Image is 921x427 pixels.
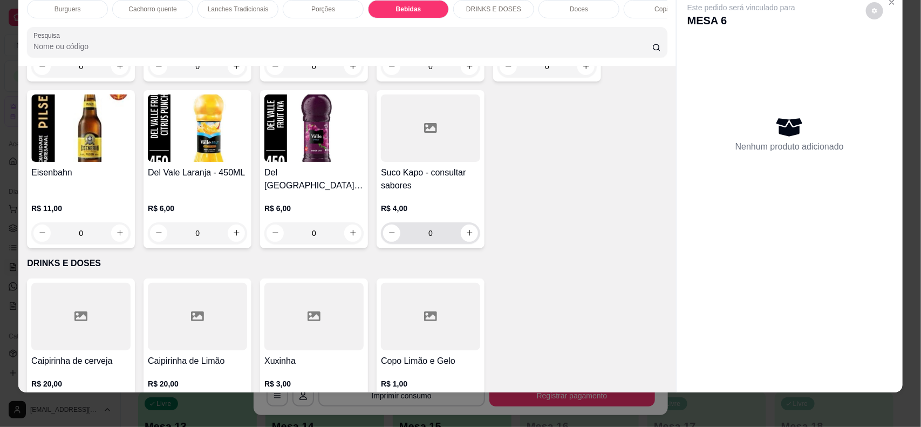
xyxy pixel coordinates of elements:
[500,58,517,75] button: decrease-product-quantity
[128,5,176,13] p: Cachorro quente
[687,2,795,13] p: Este pedido será vinculado para
[311,5,335,13] p: Porções
[344,225,361,242] button: increase-product-quantity
[31,378,131,389] p: R$ 20,00
[33,41,652,52] input: Pesquisa
[148,94,247,162] img: product-image
[654,5,673,13] p: Copão
[31,355,131,368] h4: Caipirinha de cerveja
[264,203,364,214] p: R$ 6,00
[31,203,131,214] p: R$ 11,00
[383,58,400,75] button: decrease-product-quantity
[31,166,131,179] h4: Eisenbahn
[27,257,667,270] p: DRINKS E DOSES
[267,225,284,242] button: decrease-product-quantity
[228,58,245,75] button: increase-product-quantity
[148,355,247,368] h4: Caipirinha de Limão
[228,225,245,242] button: increase-product-quantity
[396,5,421,13] p: Bebidas
[33,31,64,40] label: Pesquisa
[264,166,364,192] h4: Del [GEOGRAPHIC_DATA] - 450ml
[264,94,364,162] img: product-image
[33,225,51,242] button: decrease-product-quantity
[111,58,128,75] button: increase-product-quantity
[264,355,364,368] h4: Xuxinha
[570,5,588,13] p: Doces
[735,140,844,153] p: Nenhum produto adicionado
[381,203,480,214] p: R$ 4,00
[150,225,167,242] button: decrease-product-quantity
[866,2,883,19] button: decrease-product-quantity
[466,5,521,13] p: DRINKS E DOSES
[381,166,480,192] h4: Suco Kapo - consultar sabores
[54,5,81,13] p: Burguers
[148,203,247,214] p: R$ 6,00
[148,378,247,389] p: R$ 20,00
[687,13,795,28] p: MESA 6
[150,58,167,75] button: decrease-product-quantity
[577,58,595,75] button: increase-product-quantity
[344,58,361,75] button: increase-product-quantity
[383,225,400,242] button: decrease-product-quantity
[264,378,364,389] p: R$ 3,00
[381,355,480,368] h4: Copo Limão e Gelo
[148,166,247,179] h4: Del Vale Laranja - 450ML
[33,58,51,75] button: decrease-product-quantity
[461,58,478,75] button: increase-product-quantity
[31,94,131,162] img: product-image
[267,58,284,75] button: decrease-product-quantity
[208,5,269,13] p: Lanches Tradicionais
[111,225,128,242] button: increase-product-quantity
[461,225,478,242] button: increase-product-quantity
[381,378,480,389] p: R$ 1,00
